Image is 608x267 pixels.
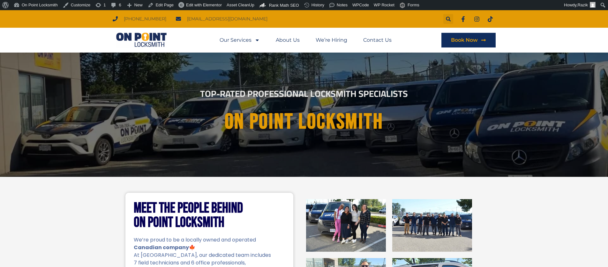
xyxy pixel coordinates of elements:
[134,244,189,251] strong: Canadian company
[134,244,285,259] p: 🍁 At [GEOGRAPHIC_DATA], our dedicated team includes
[316,33,347,47] a: We’re Hiring
[186,3,222,7] span: Edit with Elementor
[132,110,476,134] h1: On point Locksmith
[134,201,285,230] h2: Meet the People Behind On Point Locksmith
[127,89,482,98] h2: Top-Rated Professional Locksmith Specialists
[276,33,300,47] a: About Us
[577,3,588,7] span: Razik
[134,236,285,244] p: We’re proud to be a locally owned and operated
[185,15,267,23] span: [EMAIL_ADDRESS][DOMAIN_NAME]
[443,14,453,24] div: Search
[363,33,392,47] a: Contact Us
[220,33,392,47] nav: Menu
[392,199,472,252] img: On Point Locksmith Port Coquitlam, BC 2
[122,15,166,23] span: [PHONE_NUMBER]
[269,3,299,8] span: Rank Math SEO
[441,33,496,47] a: Book Now
[220,33,260,47] a: Our Services
[451,38,478,43] span: Book Now
[306,199,386,252] img: On Point Locksmith Port Coquitlam, BC 1
[134,259,285,267] p: 7 field technicians and 6 office professionals,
